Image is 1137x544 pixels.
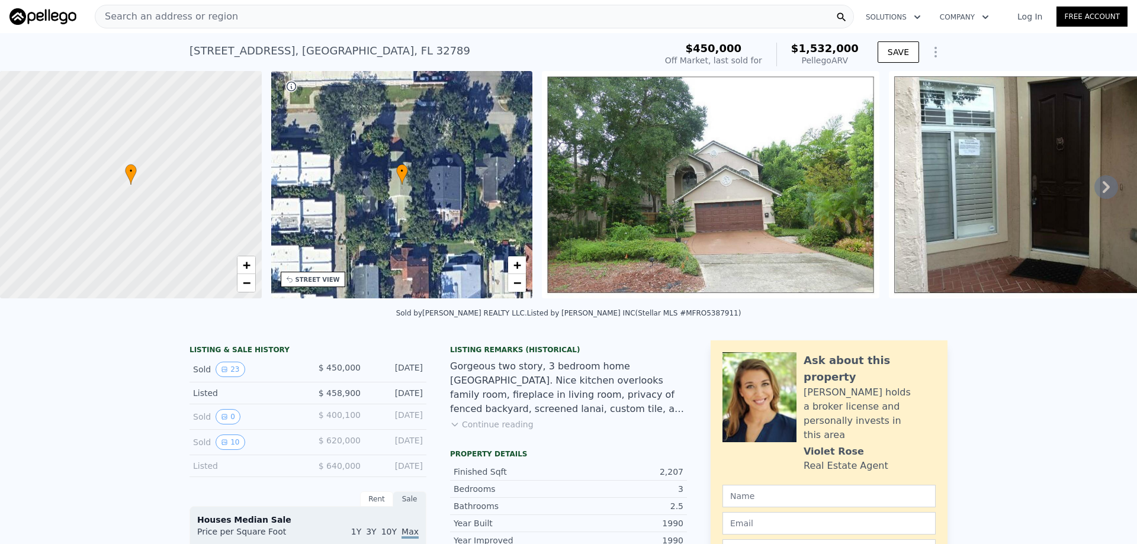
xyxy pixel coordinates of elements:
[454,466,568,478] div: Finished Sqft
[95,9,238,24] span: Search an address or region
[722,485,936,507] input: Name
[508,256,526,274] a: Zoom in
[381,527,397,536] span: 10Y
[568,517,683,529] div: 1990
[193,387,298,399] div: Listed
[216,409,240,424] button: View historical data
[193,409,298,424] div: Sold
[370,460,423,472] div: [DATE]
[791,42,859,54] span: $1,532,000
[454,517,568,529] div: Year Built
[924,40,947,64] button: Show Options
[370,362,423,377] div: [DATE]
[804,445,864,459] div: Violet Rose
[930,7,998,28] button: Company
[193,362,298,377] div: Sold
[791,54,859,66] div: Pellego ARV
[450,345,687,355] div: Listing Remarks (Historical)
[189,43,470,59] div: [STREET_ADDRESS] , [GEOGRAPHIC_DATA] , FL 32789
[665,54,762,66] div: Off Market, last sold for
[242,275,250,290] span: −
[804,459,888,473] div: Real Estate Agent
[450,359,687,416] div: Gorgeous two story, 3 bedroom home [GEOGRAPHIC_DATA]. Nice kitchen overlooks family room, firepla...
[508,274,526,292] a: Zoom out
[454,500,568,512] div: Bathrooms
[370,434,423,450] div: [DATE]
[193,460,298,472] div: Listed
[450,419,534,430] button: Continue reading
[568,500,683,512] div: 2.5
[237,256,255,274] a: Zoom in
[513,257,521,272] span: +
[804,385,936,442] div: [PERSON_NAME] holds a broker license and personally invests in this area
[319,388,361,398] span: $ 458,900
[396,309,527,317] div: Sold by [PERSON_NAME] REALTY LLC .
[9,8,76,25] img: Pellego
[527,309,741,317] div: Listed by [PERSON_NAME] INC (Stellar MLS #MFRO5387911)
[878,41,919,63] button: SAVE
[242,257,250,272] span: +
[370,409,423,424] div: [DATE]
[450,449,687,459] div: Property details
[319,461,361,471] span: $ 640,000
[542,71,879,298] img: Sale: 46445177 Parcel: 48310876
[366,527,376,536] span: 3Y
[216,434,245,450] button: View historical data
[568,483,683,495] div: 3
[396,164,408,185] div: •
[513,275,521,290] span: −
[197,514,419,526] div: Houses Median Sale
[189,345,426,357] div: LISTING & SALE HISTORY
[237,274,255,292] a: Zoom out
[360,491,393,507] div: Rent
[296,275,340,284] div: STREET VIEW
[193,434,298,450] div: Sold
[351,527,361,536] span: 1Y
[393,491,426,507] div: Sale
[125,166,137,176] span: •
[686,42,742,54] span: $450,000
[722,512,936,535] input: Email
[1003,11,1056,22] a: Log In
[125,164,137,185] div: •
[804,352,936,385] div: Ask about this property
[454,483,568,495] div: Bedrooms
[402,527,419,539] span: Max
[568,466,683,478] div: 2,207
[1056,7,1128,27] a: Free Account
[319,436,361,445] span: $ 620,000
[396,166,408,176] span: •
[370,387,423,399] div: [DATE]
[856,7,930,28] button: Solutions
[319,410,361,420] span: $ 400,100
[319,363,361,372] span: $ 450,000
[216,362,245,377] button: View historical data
